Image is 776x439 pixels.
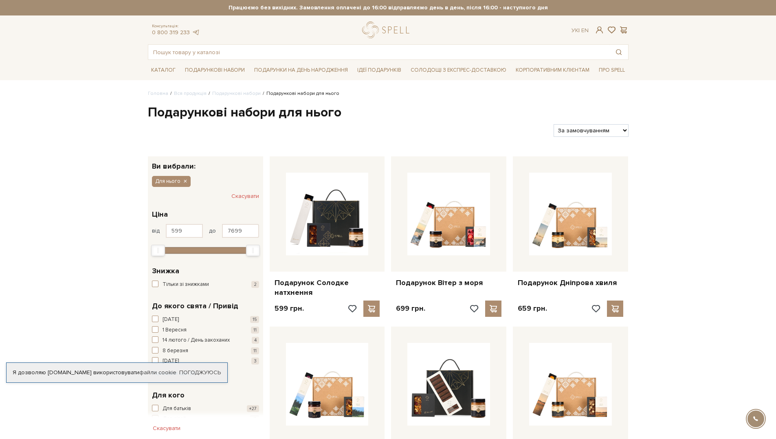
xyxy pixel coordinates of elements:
span: 1 Вересня [163,326,187,334]
strong: Працюємо без вихідних. Замовлення оплачені до 16:00 відправляємо день в день, після 16:00 - насту... [148,4,629,11]
span: [DATE] [163,357,179,365]
a: Подарунок Вітер з моря [396,278,501,288]
h1: Подарункові набори для нього [148,104,629,121]
a: Каталог [148,64,179,77]
button: Скасувати [231,190,259,203]
p: 599 грн. [275,304,304,313]
div: Ук [572,27,589,34]
a: Подарункові набори [182,64,248,77]
span: Консультація: [152,24,200,29]
span: +8 [250,415,259,422]
a: Корпоративним клієнтам [512,64,593,77]
span: [DATE] [163,316,179,324]
a: Подарункові набори [212,90,261,97]
button: Для батьків +27 [152,405,259,413]
span: Знижка [152,266,179,277]
a: Подарунок Дніпрова хвиля [518,278,623,288]
span: | [578,27,580,34]
button: Для дітей +8 [152,415,259,423]
button: 1 Вересня 11 [152,326,259,334]
button: [DATE] 3 [152,357,259,365]
span: до [209,227,216,235]
span: від [152,227,160,235]
span: 11 [251,327,259,334]
a: Про Spell [596,64,628,77]
div: Ви вибрали: [148,156,263,170]
a: En [581,27,589,34]
div: Я дозволяю [DOMAIN_NAME] використовувати [7,369,227,376]
span: +27 [247,405,259,412]
input: Ціна [222,224,259,238]
span: Ціна [152,209,168,220]
a: Солодощі з експрес-доставкою [407,63,510,77]
li: Подарункові набори для нього [261,90,339,97]
span: Для кого [152,390,185,401]
span: Тільки зі знижками [163,281,209,289]
span: Для нього [155,178,180,185]
span: 15 [250,316,259,323]
span: 2 [251,281,259,288]
a: Головна [148,90,168,97]
span: 8 березня [163,347,188,355]
p: 699 грн. [396,304,425,313]
div: Max [246,245,260,256]
span: Для батьків [163,405,191,413]
a: Вся продукція [174,90,207,97]
a: Подарунки на День народження [251,64,351,77]
a: файли cookie [139,369,176,376]
button: [DATE] 15 [152,316,259,324]
button: Скасувати [148,422,185,435]
span: Для дітей [163,415,186,423]
input: Ціна [166,224,203,238]
input: Пошук товару у каталозі [148,45,609,59]
button: Пошук товару у каталозі [609,45,628,59]
span: До якого свята / Привід [152,301,238,312]
a: logo [362,22,413,38]
span: 11 [251,347,259,354]
a: Подарунок Солодке натхнення [275,278,380,297]
a: telegram [192,29,200,36]
a: Ідеї подарунків [354,64,404,77]
button: 14 лютого / День закоханих 4 [152,336,259,345]
p: 659 грн. [518,304,547,313]
button: Для нього [152,176,191,187]
button: Тільки зі знижками 2 [152,281,259,289]
div: Min [151,245,165,256]
button: 8 березня 11 [152,347,259,355]
span: 4 [252,337,259,344]
a: 0 800 319 233 [152,29,190,36]
span: 3 [251,358,259,364]
a: Погоджуюсь [179,369,221,376]
span: 14 лютого / День закоханих [163,336,230,345]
